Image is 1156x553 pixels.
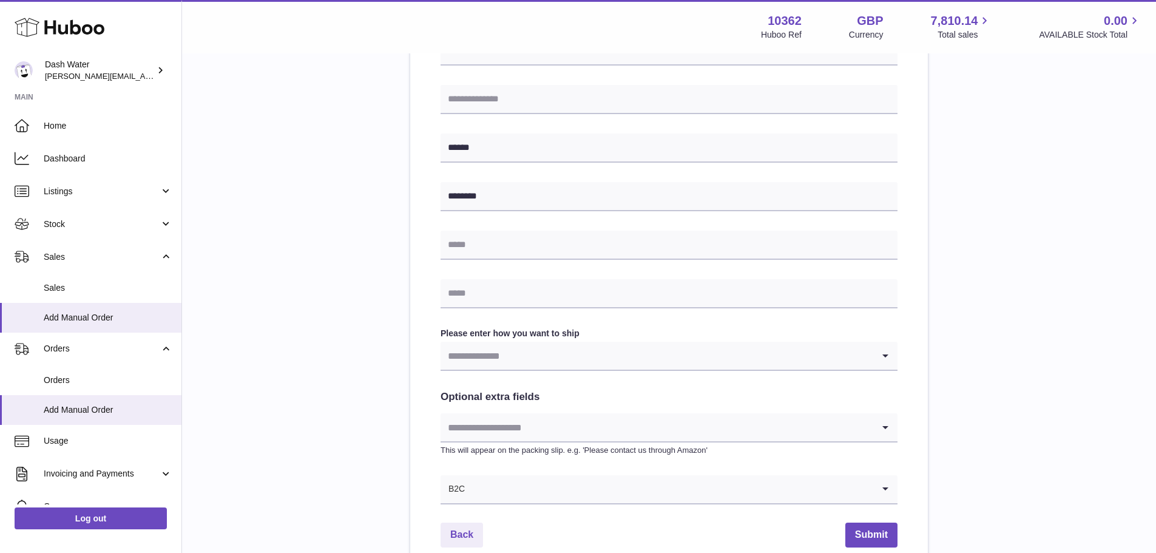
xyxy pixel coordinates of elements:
[857,13,883,29] strong: GBP
[15,61,33,80] img: james@dash-water.com
[1039,13,1141,41] a: 0.00 AVAILABLE Stock Total
[44,251,160,263] span: Sales
[441,342,897,371] div: Search for option
[1104,13,1127,29] span: 0.00
[44,501,172,512] span: Cases
[44,404,172,416] span: Add Manual Order
[44,219,160,230] span: Stock
[44,343,160,355] span: Orders
[44,312,172,324] span: Add Manual Order
[931,13,992,41] a: 7,810.14 Total sales
[768,13,802,29] strong: 10362
[441,445,897,456] p: This will appear on the packing slip. e.g. 'Please contact us through Amazon'
[845,523,897,548] button: Submit
[441,413,873,441] input: Search for option
[441,475,897,504] div: Search for option
[45,71,243,81] span: [PERSON_NAME][EMAIL_ADDRESS][DOMAIN_NAME]
[44,186,160,197] span: Listings
[44,282,172,294] span: Sales
[44,435,172,447] span: Usage
[849,29,884,41] div: Currency
[1039,29,1141,41] span: AVAILABLE Stock Total
[15,507,167,529] a: Log out
[761,29,802,41] div: Huboo Ref
[441,342,873,370] input: Search for option
[441,413,897,443] div: Search for option
[45,59,154,82] div: Dash Water
[441,523,483,548] a: Back
[44,468,160,480] span: Invoicing and Payments
[441,328,897,339] label: Please enter how you want to ship
[931,13,978,29] span: 7,810.14
[441,390,897,404] h2: Optional extra fields
[44,120,172,132] span: Home
[44,375,172,386] span: Orders
[938,29,992,41] span: Total sales
[465,475,873,503] input: Search for option
[44,153,172,165] span: Dashboard
[441,475,465,503] span: B2C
